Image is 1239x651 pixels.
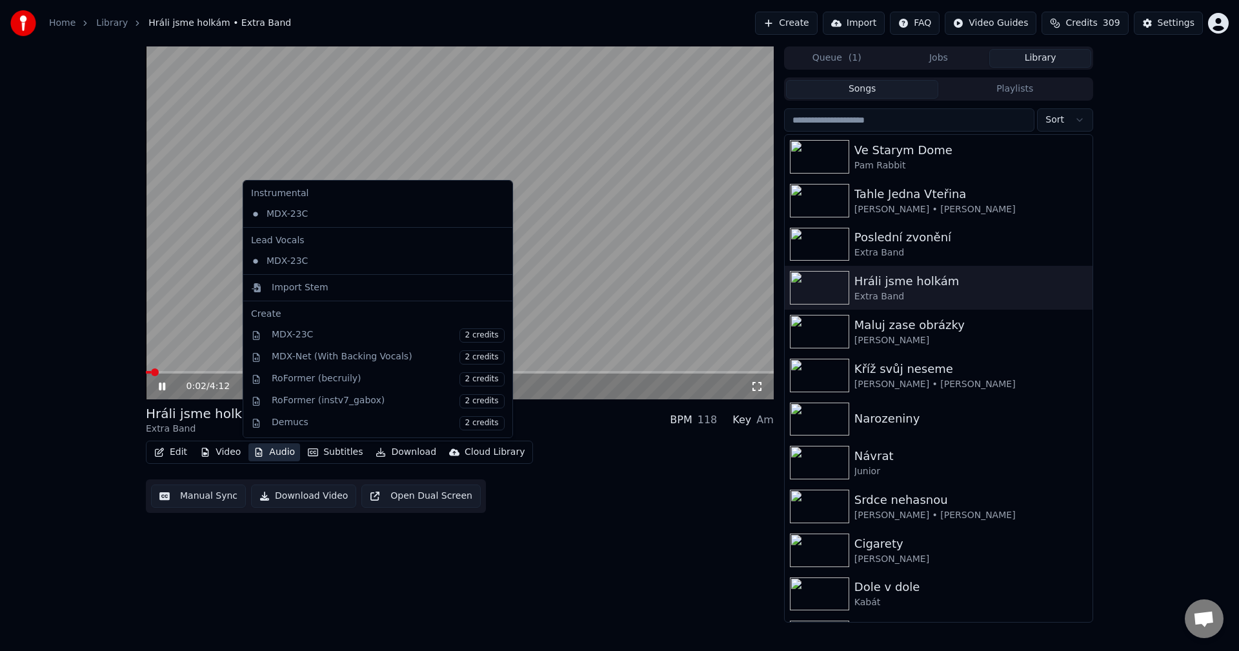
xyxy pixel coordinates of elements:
div: Instrumental [246,183,510,204]
div: Poslední zvonění [854,228,1087,246]
div: / [186,380,217,393]
span: 309 [1103,17,1120,30]
span: 2 credits [459,372,505,386]
div: Návrat [854,447,1087,465]
a: Library [96,17,128,30]
div: [PERSON_NAME] • [PERSON_NAME] [854,509,1087,522]
div: [PERSON_NAME] • [PERSON_NAME] [854,378,1087,391]
span: 4:12 [210,380,230,393]
span: 2 credits [459,394,505,408]
div: Extra Band [146,423,263,436]
div: MDX-Net (With Backing Vocals) [272,350,505,365]
div: [PERSON_NAME] [854,334,1087,347]
div: Narozeniny [854,410,1087,428]
span: 2 credits [459,416,505,430]
nav: breadcrumb [49,17,291,30]
div: Extra Band [854,246,1087,259]
span: Hráli jsme holkám • Extra Band [148,17,291,30]
span: 2 credits [459,328,505,343]
div: Demucs [272,416,505,430]
button: Edit [149,443,192,461]
div: 118 [698,412,718,428]
div: [PERSON_NAME] [854,553,1087,566]
div: RoFormer (becruily) [272,372,505,386]
div: [PERSON_NAME] • [PERSON_NAME] [854,203,1087,216]
div: Kříž svůj neseme [854,360,1087,378]
div: Dole v dole [854,578,1087,596]
button: Import [823,12,885,35]
div: Cigarety [854,535,1087,553]
button: Create [755,12,818,35]
span: ( 1 ) [849,52,861,65]
div: MDX-23C [246,251,490,272]
button: Manual Sync [151,485,246,508]
button: Playlists [938,80,1091,99]
button: Subtitles [303,443,368,461]
button: Queue [786,49,888,68]
div: Otevřený chat [1185,599,1224,638]
div: Pam Rabbit [854,159,1087,172]
div: Ve Starym Dome [854,141,1087,159]
div: Kabát [854,596,1087,609]
button: Library [989,49,1091,68]
button: Video Guides [945,12,1036,35]
span: Credits [1065,17,1097,30]
button: FAQ [890,12,940,35]
div: Tahle Jedna Vteřina [854,185,1087,203]
div: MDX-23C [246,204,490,225]
div: BPM [670,412,692,428]
div: Key [732,412,751,428]
div: Extra Band [854,290,1087,303]
button: Credits309 [1042,12,1128,35]
div: Srdce nehasnou [854,491,1087,509]
button: Settings [1134,12,1203,35]
button: Songs [786,80,939,99]
div: MDX-23C [272,328,505,343]
div: Import Stem [272,281,328,294]
div: Maluj zase obrázky [854,316,1087,334]
button: Jobs [888,49,990,68]
button: Download [370,443,441,461]
div: Am [756,412,774,428]
div: Hráli jsme holkám [146,405,263,423]
div: RoFormer (instv7_gabox) [272,394,505,408]
span: 0:02 [186,380,206,393]
button: Video [195,443,246,461]
img: youka [10,10,36,36]
div: Junior [854,465,1087,478]
div: Lead Vocals [246,230,510,251]
button: Audio [248,443,300,461]
a: Home [49,17,76,30]
div: Create [251,308,505,321]
button: Download Video [251,485,356,508]
span: 2 credits [459,350,505,365]
span: Sort [1045,114,1064,126]
button: Open Dual Screen [361,485,481,508]
div: Cloud Library [465,446,525,459]
div: Hráli jsme holkám [854,272,1087,290]
div: Settings [1158,17,1194,30]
